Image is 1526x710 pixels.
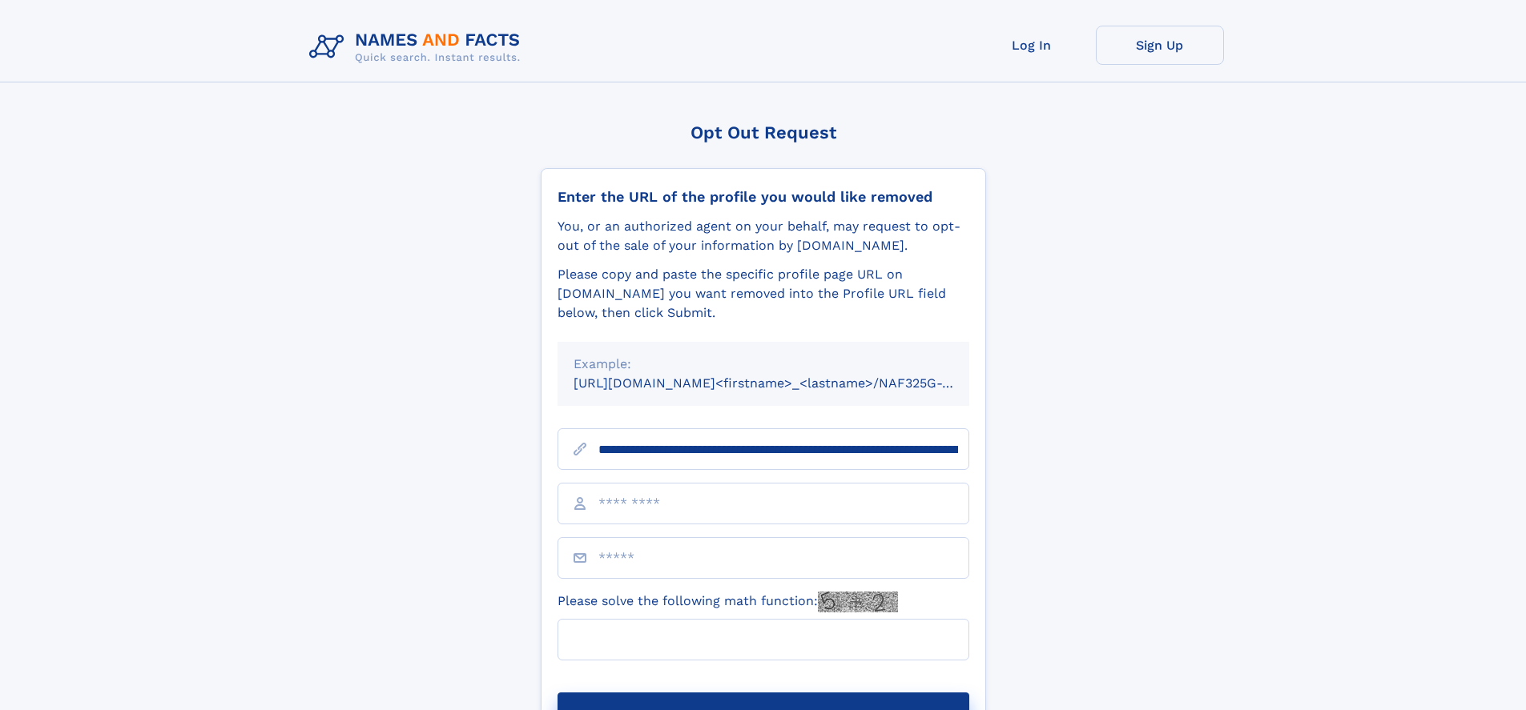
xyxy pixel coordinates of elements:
[541,122,986,142] div: Opt Out Request
[1096,26,1224,65] a: Sign Up
[303,26,533,69] img: Logo Names and Facts
[968,26,1096,65] a: Log In
[558,265,969,323] div: Please copy and paste the specific profile page URL on [DOMAIN_NAME] you want removed into the Pr...
[558,217,969,255] div: You, or an authorized agent on your behalf, may request to opt-out of the sale of your informatio...
[574,355,953,374] div: Example:
[558,592,898,612] label: Please solve the following math function:
[558,188,969,206] div: Enter the URL of the profile you would like removed
[574,375,1000,391] small: [URL][DOMAIN_NAME]<firstname>_<lastname>/NAF325G-xxxxxxxx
